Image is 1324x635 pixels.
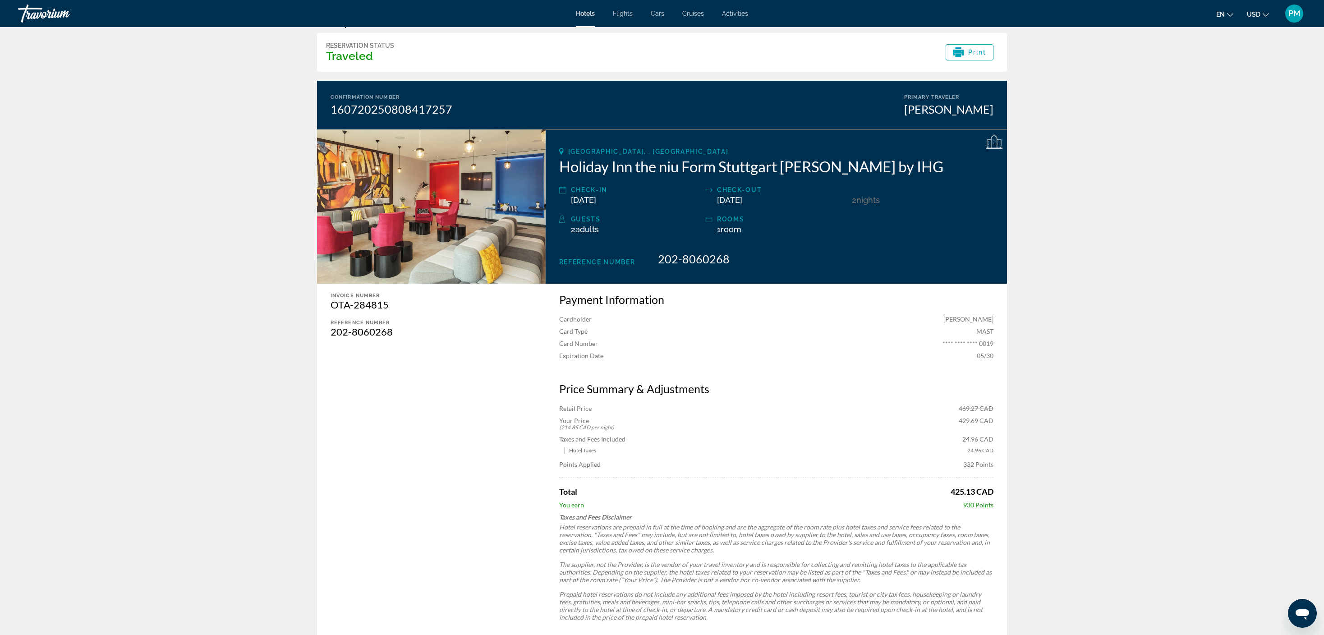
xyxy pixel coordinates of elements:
span: Adults [575,225,599,234]
div: Primary Traveler [904,94,993,100]
span: 05/30 [977,352,993,359]
span: 469.27 CAD [959,405,993,412]
div: 160720250808417257 [331,102,452,116]
span: Your Price [559,417,589,424]
a: Cruises [682,10,704,17]
div: 202-8060268 [331,326,528,338]
span: [PERSON_NAME] [943,315,993,323]
span: Points Applied [559,460,601,468]
button: Print [946,44,994,60]
span: Hotel Taxes [569,447,596,454]
button: Change language [1216,8,1233,21]
div: Guests [571,214,701,225]
span: Room [721,225,741,234]
span: en [1216,11,1225,18]
div: Confirmation Number [331,94,452,100]
span: Print [968,49,987,56]
div: Invoice Number [331,293,528,299]
span: (214.85 CAD per night) [559,424,614,431]
a: Activities [722,10,748,17]
span: 425.13 CAD [951,487,993,497]
span: 24.96 CAD [967,447,993,454]
div: Reservation Status [326,42,394,49]
iframe: Кнопка запуска окна обмена сообщениями [1288,599,1317,628]
a: Hotels [576,10,595,17]
a: Travorium [18,2,108,25]
div: Reference number [331,320,528,326]
div: OTA-284815 [331,299,528,311]
span: 1 [717,225,741,234]
img: Holiday Inn the niu Form Stuttgart Feuerbach by IHG [317,129,546,284]
span: 2 [852,195,856,205]
div: rooms [717,214,847,225]
span: 429.69 CAD [959,417,993,424]
span: You earn [559,501,584,509]
div: Check-out [717,184,847,195]
p: Prepaid hotel reservations do not include any additional fees imposed by the hotel including reso... [559,590,993,621]
span: [DATE] [571,195,596,205]
span: MAST [976,327,993,335]
h3: Traveled [326,49,394,63]
span: PM [1288,9,1301,18]
h3: Price Summary & Adjustments [559,382,993,396]
span: Total [559,487,577,497]
span: Card Type [559,327,588,335]
p: Hotel reservations are prepaid in full at the time of booking and are the aggregate of the room r... [559,523,993,554]
h2: Holiday Inn the niu Form Stuttgart [PERSON_NAME] by IHG [559,157,993,175]
span: Card Number [559,340,598,347]
p: The supplier, not the Provider, is the vendor of your travel inventory and is responsible for col... [559,561,993,584]
span: Nights [856,195,880,205]
span: Expiration Date [559,352,603,359]
a: Cars [651,10,664,17]
span: Taxes and Fees Included [559,435,625,443]
span: 332 Points [963,460,993,468]
button: Change currency [1247,8,1269,21]
span: 2 [571,225,599,234]
a: Flights [613,10,633,17]
span: USD [1247,11,1260,18]
span: [GEOGRAPHIC_DATA], , [GEOGRAPHIC_DATA] [568,148,729,155]
button: User Menu [1283,4,1306,23]
span: Reference Number [559,258,635,266]
span: Cardholder [559,315,592,323]
div: [PERSON_NAME] [904,102,993,116]
span: 930 Points [963,501,993,509]
span: [DATE] [717,195,742,205]
p: Taxes and Fees Disclaimer [559,513,993,521]
span: 202-8060268 [658,252,730,266]
span: Retail Price [559,405,592,412]
h3: Payment Information [559,293,993,306]
span: 24.96 CAD [962,435,993,443]
div: Check-in [571,184,701,195]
